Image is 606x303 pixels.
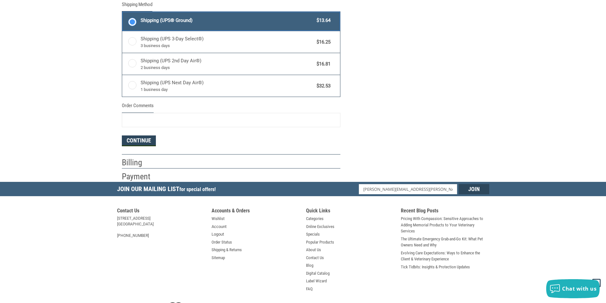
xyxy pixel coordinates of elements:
a: Logout [212,231,224,238]
a: Account [212,224,226,230]
input: Email [359,184,457,194]
span: Shipping (UPS 3-Day Select®) [141,35,314,49]
a: Contact Us [306,255,324,261]
a: Pricing With Compassion: Sensitive Approaches to Adding Memorial Products to Your Veterinary Serv... [401,216,489,234]
span: Shipping (UPS Next Day Air®) [141,79,314,93]
h5: Recent Blog Posts [401,208,489,216]
a: Order Status [212,239,232,245]
button: Continue [122,135,156,146]
span: $13.64 [314,17,331,24]
h5: Contact Us [117,208,205,216]
a: Digital Catalog [306,270,330,277]
span: for special offers! [179,186,216,192]
a: The Ultimate Emergency Grab-and-Go Kit: What Pet Owners Need and Why [401,236,489,248]
a: Sitemap [212,255,225,261]
span: Shipping (UPS® Ground) [141,17,314,24]
a: FAQ [306,286,313,292]
h5: Accounts & Orders [212,208,300,216]
span: Shipping (UPS 2nd Day Air®) [141,57,314,71]
input: Join [459,184,489,194]
a: Shipping & Returns [212,247,242,253]
a: Popular Products [306,239,334,245]
span: $16.25 [314,38,331,46]
a: Categories [306,216,324,222]
a: Label Wizard [306,278,327,284]
span: Chat with us [562,285,596,292]
legend: Order Comments [122,102,154,113]
h5: Quick Links [306,208,394,216]
a: Tick Tidbits: Insights & Protection Updates [401,264,470,270]
a: Specials [306,231,320,238]
a: About Us [306,247,321,253]
a: Wishlist [212,216,225,222]
span: 1 business day [141,86,314,93]
h5: Join Our Mailing List [117,182,219,198]
h2: Billing [122,157,159,168]
span: $16.81 [314,60,331,68]
span: 2 business days [141,65,314,71]
a: Evolving Care Expectations: Ways to Enhance the Client & Veterinary Experience [401,250,489,262]
button: Chat with us [546,279,600,298]
legend: Shipping Method [122,1,152,11]
h2: Payment [122,171,159,182]
span: $32.53 [314,82,331,90]
a: Online Exclusives [306,224,334,230]
address: [STREET_ADDRESS] [GEOGRAPHIC_DATA] [PHONE_NUMBER] [117,216,205,238]
a: Blog [306,262,313,269]
span: 3 business days [141,43,314,49]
